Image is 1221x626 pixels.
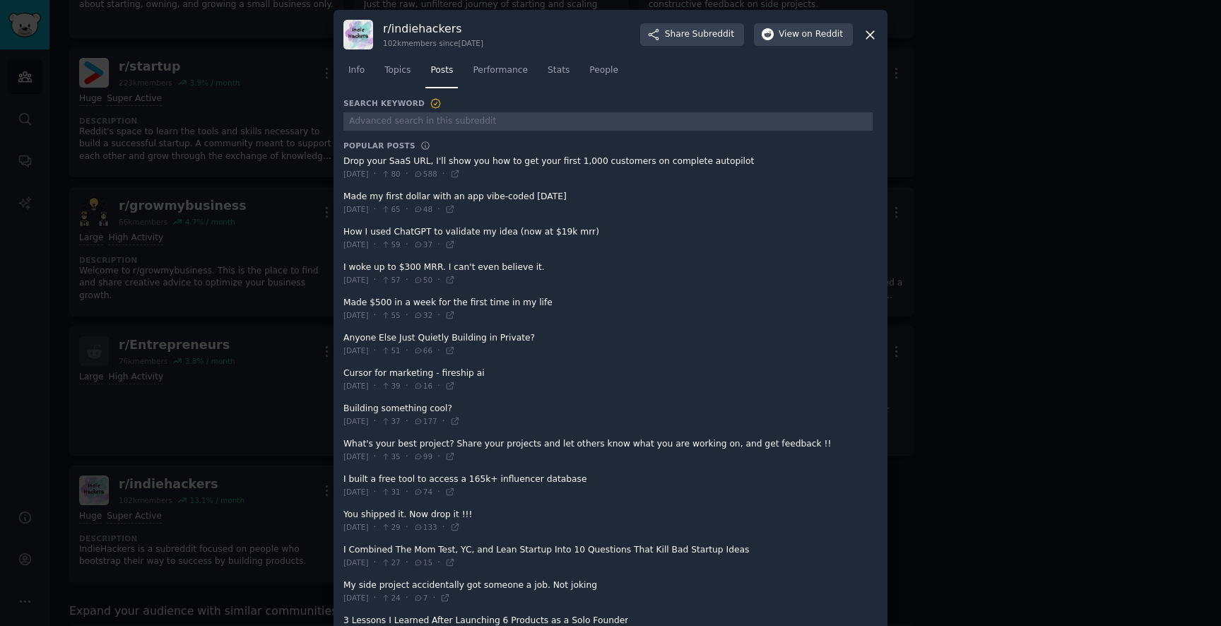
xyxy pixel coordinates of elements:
span: 48 [413,204,432,214]
span: · [437,486,440,499]
span: · [437,380,440,393]
span: · [437,239,440,252]
span: · [406,557,408,569]
span: 74 [413,487,432,497]
span: · [374,380,377,393]
span: 51 [381,346,400,355]
button: ShareSubreddit [640,23,744,46]
span: · [442,521,445,534]
span: 39 [381,381,400,391]
span: · [406,239,408,252]
span: · [437,203,440,216]
span: 57 [381,275,400,285]
span: · [437,345,440,358]
span: 37 [413,240,432,249]
span: · [374,521,377,534]
a: Info [343,59,370,88]
span: · [406,380,408,393]
a: People [584,59,623,88]
span: 50 [413,275,432,285]
h3: r/ indiehackers [383,21,483,36]
span: [DATE] [343,487,369,497]
div: 102k members since [DATE] [383,38,483,48]
span: [DATE] [343,275,369,285]
span: Topics [384,64,411,77]
span: · [406,168,408,181]
span: [DATE] [343,240,369,249]
span: 7 [413,593,428,603]
span: [DATE] [343,416,369,426]
span: 24 [381,593,400,603]
span: [DATE] [343,346,369,355]
img: indiehackers [343,20,373,49]
span: · [437,309,440,322]
a: Stats [543,59,574,88]
span: · [442,415,445,428]
span: 177 [413,416,437,426]
span: Posts [430,64,453,77]
a: Posts [425,59,458,88]
span: 588 [413,169,437,179]
span: · [432,592,435,605]
span: · [374,239,377,252]
span: · [406,309,408,322]
span: [DATE] [343,204,369,214]
a: Performance [468,59,533,88]
span: 65 [381,204,400,214]
span: · [374,345,377,358]
span: Stats [548,64,570,77]
span: · [437,274,440,287]
span: · [437,557,440,569]
span: · [374,274,377,287]
span: Info [348,64,365,77]
span: · [406,274,408,287]
span: View [779,28,843,41]
span: · [374,309,377,322]
span: on Reddit [802,28,843,41]
span: 35 [381,451,400,461]
span: Subreddit [692,28,734,41]
span: · [442,168,445,181]
span: · [406,592,408,605]
span: [DATE] [343,593,369,603]
span: 16 [413,381,432,391]
span: [DATE] [343,381,369,391]
span: 80 [381,169,400,179]
span: [DATE] [343,522,369,532]
span: · [406,203,408,216]
span: 99 [413,451,432,461]
span: People [589,64,618,77]
span: [DATE] [343,310,369,320]
span: · [406,486,408,499]
span: · [374,415,377,428]
span: · [374,168,377,181]
span: · [374,451,377,463]
span: 15 [413,557,432,567]
span: · [406,415,408,428]
span: 133 [413,522,437,532]
span: [DATE] [343,451,369,461]
button: Viewon Reddit [754,23,853,46]
span: 29 [381,522,400,532]
span: 55 [381,310,400,320]
span: [DATE] [343,169,369,179]
span: Share [665,28,734,41]
span: 59 [381,240,400,249]
span: · [406,345,408,358]
span: · [374,592,377,605]
span: · [374,486,377,499]
input: Advanced search in this subreddit [343,112,873,131]
span: Performance [473,64,528,77]
span: [DATE] [343,557,369,567]
span: · [406,451,408,463]
span: 32 [413,310,432,320]
h3: Popular Posts [343,141,415,150]
span: 37 [381,416,400,426]
span: · [374,203,377,216]
span: 31 [381,487,400,497]
span: · [374,557,377,569]
span: 66 [413,346,432,355]
span: · [406,521,408,534]
span: · [437,451,440,463]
